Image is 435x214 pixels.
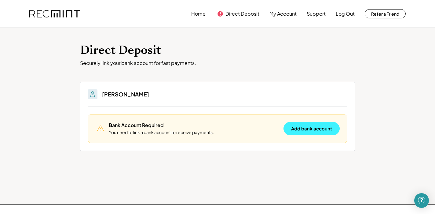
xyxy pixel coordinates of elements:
button: Home [191,8,206,20]
h1: Direct Deposit [80,43,355,58]
img: People.svg [89,91,96,98]
div: Bank Account Required [109,122,164,129]
button: Log Out [336,8,355,20]
button: My Account [269,8,297,20]
button: Add bank account [283,122,340,135]
button: Refer a Friend [365,9,406,18]
h3: [PERSON_NAME] [102,91,149,98]
img: recmint-logotype%403x.png [29,10,80,18]
div: Securely link your bank account for fast payments. [80,60,355,66]
div: You need to link a bank account to receive payments. [109,130,214,136]
button: Direct Deposit [225,8,259,20]
div: Open Intercom Messenger [414,193,429,208]
button: Support [307,8,326,20]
